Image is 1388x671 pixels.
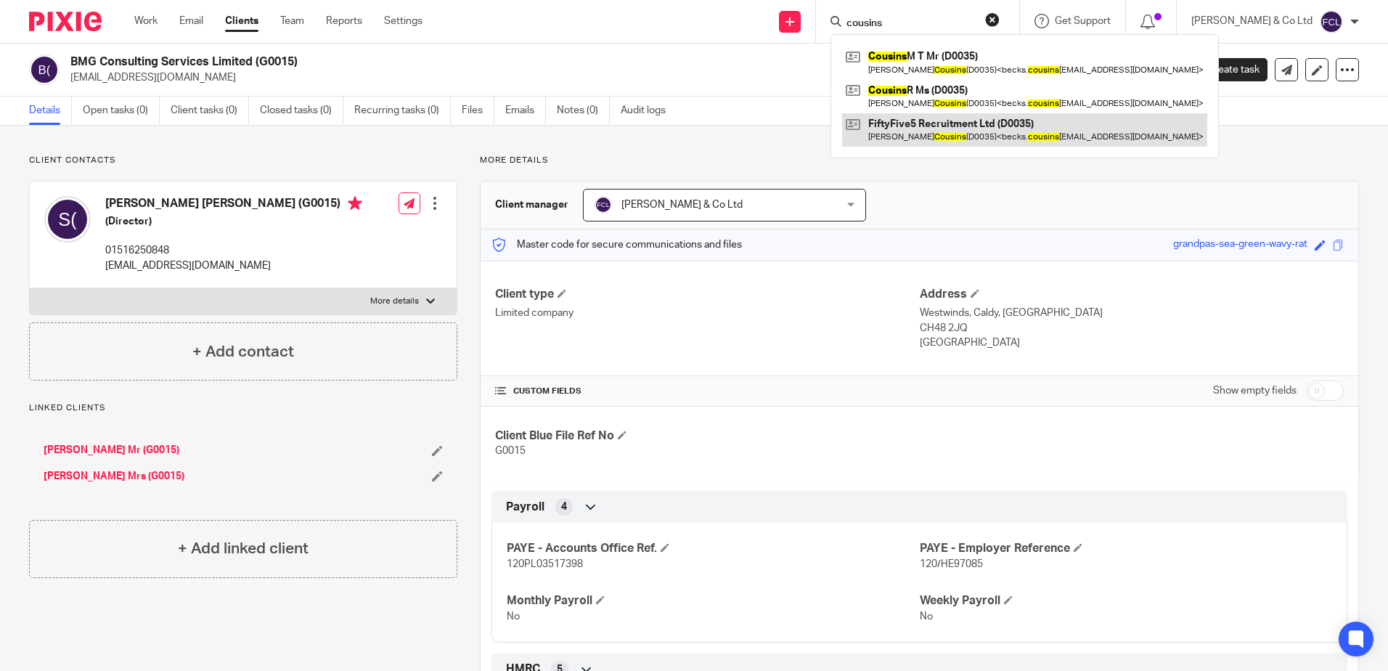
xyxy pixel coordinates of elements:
span: 4 [561,500,567,514]
p: [EMAIL_ADDRESS][DOMAIN_NAME] [105,259,362,273]
p: Westwinds, Caldy, [GEOGRAPHIC_DATA] [920,306,1344,320]
a: Files [462,97,494,125]
p: 01516250848 [105,243,362,258]
p: Linked clients [29,402,457,414]
h2: BMG Consulting Services Limited (G0015) [70,54,943,70]
a: Audit logs [621,97,677,125]
p: [GEOGRAPHIC_DATA] [920,335,1344,350]
button: Clear [985,12,1000,27]
a: Open tasks (0) [83,97,160,125]
a: Create task [1183,58,1267,81]
span: No [507,611,520,622]
i: Primary [348,196,362,211]
a: Work [134,14,158,28]
a: Client tasks (0) [171,97,249,125]
h3: Client manager [495,198,568,212]
p: [PERSON_NAME] & Co Ltd [1191,14,1313,28]
a: Email [179,14,203,28]
span: 120PL03517398 [507,559,583,569]
a: Settings [384,14,422,28]
h4: Address [920,287,1344,302]
img: svg%3E [595,196,612,213]
a: Clients [225,14,258,28]
p: CH48 2JQ [920,321,1344,335]
img: svg%3E [29,54,60,85]
span: [PERSON_NAME] & Co Ltd [621,200,743,210]
a: Reports [326,14,362,28]
span: Payroll [506,500,544,515]
h4: Weekly Payroll [920,593,1332,609]
h4: PAYE - Accounts Office Ref. [507,541,919,556]
img: svg%3E [44,196,91,243]
label: Show empty fields [1213,383,1297,398]
a: [PERSON_NAME] Mr (G0015) [44,443,179,457]
h4: Monthly Payroll [507,593,919,609]
a: Emails [505,97,546,125]
a: Closed tasks (0) [260,97,343,125]
a: Notes (0) [557,97,610,125]
a: Recurring tasks (0) [354,97,451,125]
img: svg%3E [1320,10,1343,33]
div: grandpas-sea-green-wavy-rat [1173,237,1307,253]
p: Limited company [495,306,919,320]
input: Search [845,17,976,30]
h4: Client Blue File Ref No [495,428,919,444]
p: Master code for secure communications and files [491,237,742,252]
p: More details [480,155,1359,166]
a: Team [280,14,304,28]
h4: CUSTOM FIELDS [495,386,919,397]
a: [PERSON_NAME] Mrs (G0015) [44,469,184,484]
span: G0015 [495,446,526,456]
h4: + Add contact [192,341,294,363]
h5: (Director) [105,214,362,229]
span: No [920,611,933,622]
p: [EMAIL_ADDRESS][DOMAIN_NAME] [70,70,1162,85]
h4: [PERSON_NAME] [PERSON_NAME] (G0015) [105,196,362,214]
h4: PAYE - Employer Reference [920,541,1332,556]
a: Details [29,97,72,125]
span: 120/HE97085 [920,559,983,569]
h4: Client type [495,287,919,302]
h4: + Add linked client [178,537,309,560]
p: Client contacts [29,155,457,166]
span: Get Support [1055,16,1111,26]
img: Pixie [29,12,102,31]
p: More details [370,296,419,307]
